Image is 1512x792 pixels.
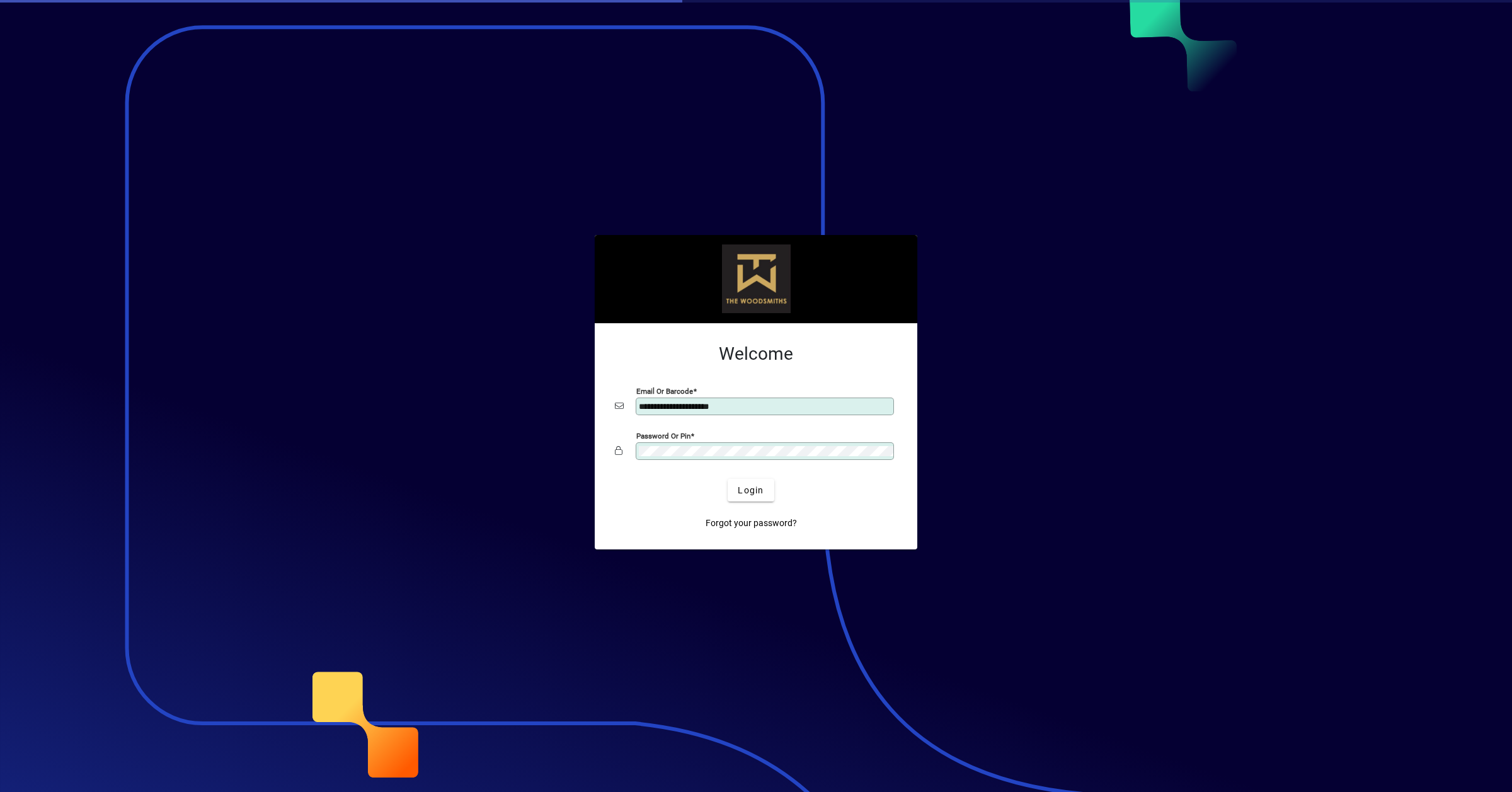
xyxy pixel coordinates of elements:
[728,479,774,502] button: Login
[615,343,897,365] h2: Welcome
[636,432,690,440] mat-label: Password or Pin
[738,484,764,497] span: Login
[636,387,693,396] mat-label: Email or Barcode
[701,512,802,534] a: Forgot your password?
[706,517,797,530] span: Forgot your password?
